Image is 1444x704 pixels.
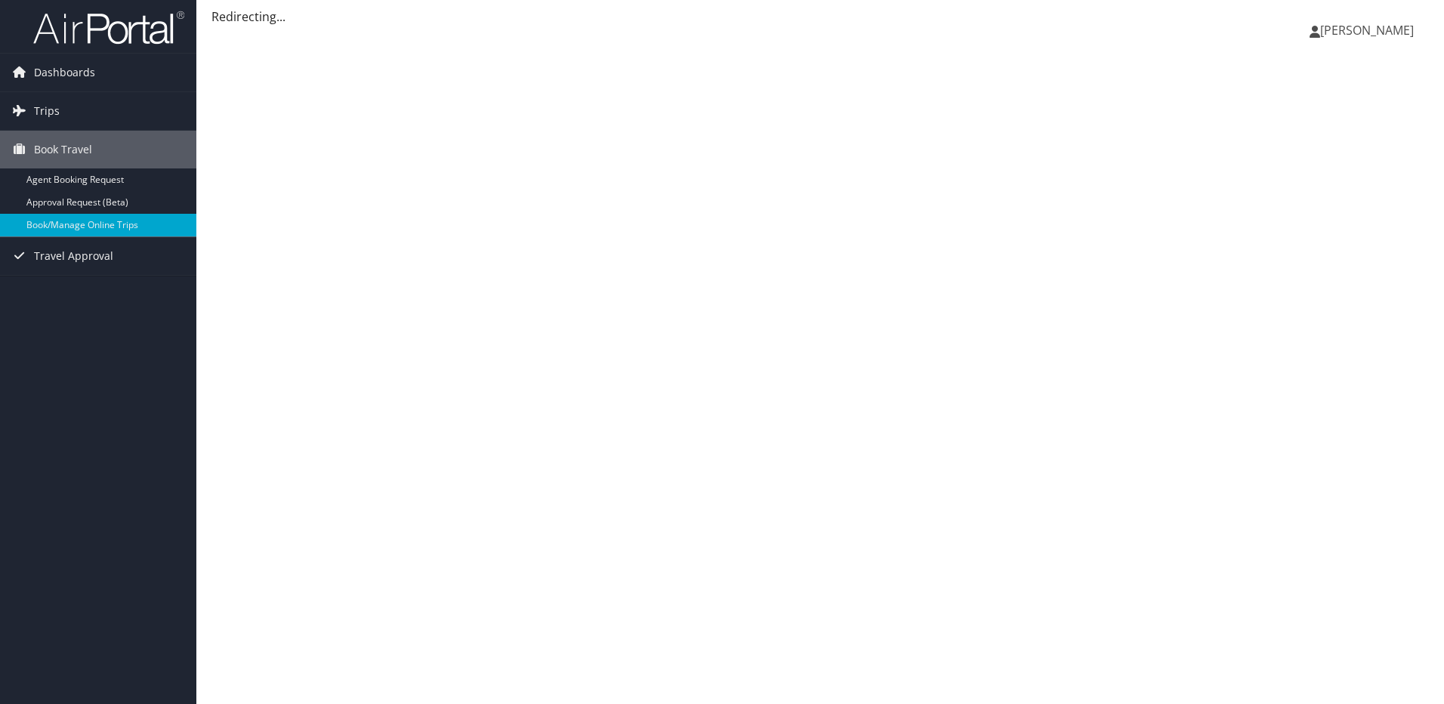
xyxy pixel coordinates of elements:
[33,10,184,45] img: airportal-logo.png
[34,237,113,275] span: Travel Approval
[34,92,60,130] span: Trips
[34,131,92,168] span: Book Travel
[211,8,1429,26] div: Redirecting...
[1320,22,1414,39] span: [PERSON_NAME]
[34,54,95,91] span: Dashboards
[1310,8,1429,53] a: [PERSON_NAME]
